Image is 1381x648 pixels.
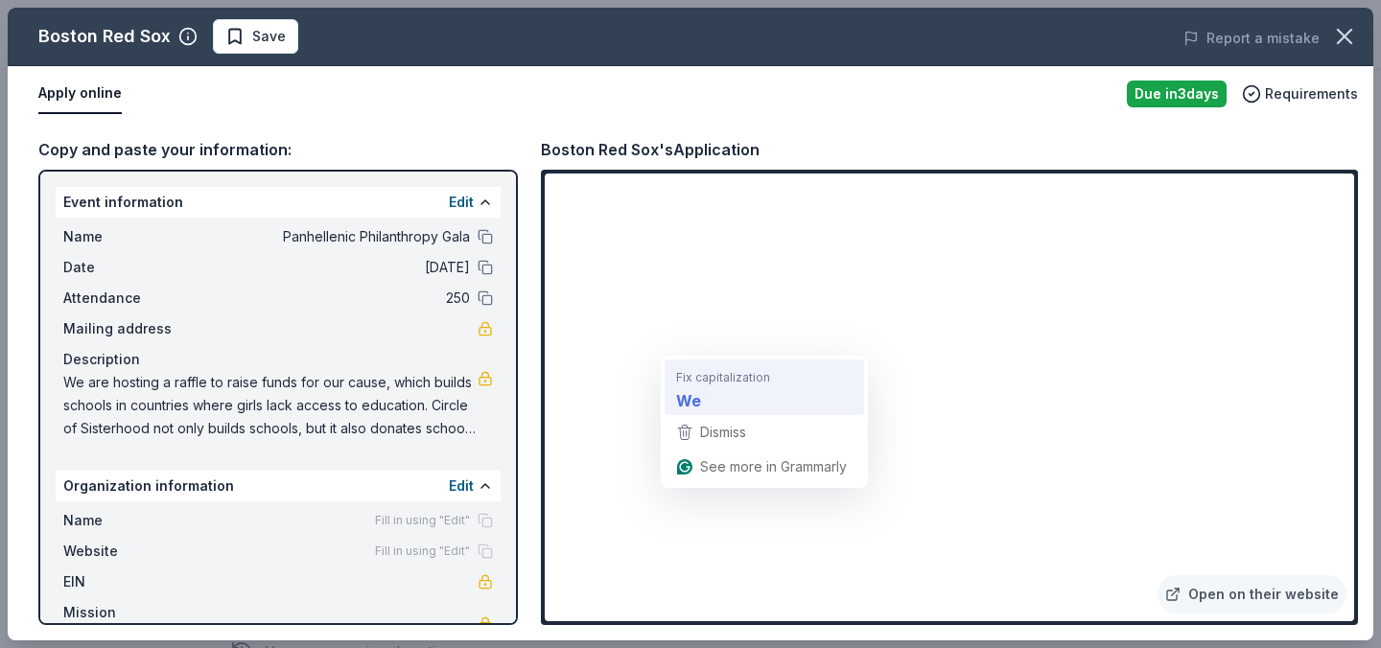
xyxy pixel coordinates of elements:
[56,471,501,501] div: Organization information
[63,509,192,532] span: Name
[1183,27,1320,50] button: Report a mistake
[1242,82,1358,105] button: Requirements
[192,225,470,248] span: Panhellenic Philanthropy Gala
[192,256,470,279] span: [DATE]
[63,348,493,371] div: Description
[213,19,298,54] button: Save
[56,187,501,218] div: Event information
[1158,575,1346,613] a: Open on their website
[375,513,470,528] span: Fill in using "Edit"
[1265,82,1358,105] span: Requirements
[192,287,470,310] span: 250
[545,174,1354,621] iframe: To enrich screen reader interactions, please activate Accessibility in Grammarly extension settings
[252,25,286,48] span: Save
[38,21,171,52] div: Boston Red Sox
[449,191,474,214] button: Edit
[375,544,470,559] span: Fill in using "Edit"
[63,287,192,310] span: Attendance
[38,74,122,114] button: Apply online
[63,570,192,593] span: EIN
[541,137,760,162] div: Boston Red Sox's Application
[449,474,474,498] button: Edit
[63,256,192,279] span: Date
[63,601,192,647] span: Mission statement
[63,540,192,563] span: Website
[63,225,192,248] span: Name
[38,137,518,162] div: Copy and paste your information:
[63,371,478,440] span: We are hosting a raffle to raise funds for our cause, which builds schools in countries where gir...
[63,317,192,340] span: Mailing address
[1127,81,1227,107] div: Due in 3 days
